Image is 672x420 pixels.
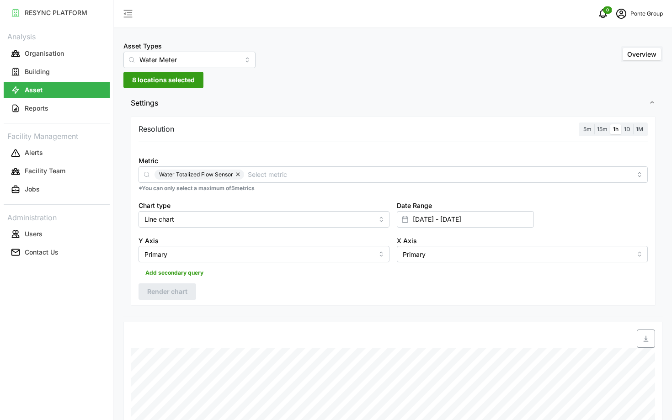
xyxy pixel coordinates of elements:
input: Select metric [248,169,632,179]
label: Y Axis [139,236,159,246]
a: Users [4,225,110,243]
span: 8 locations selected [132,72,195,88]
button: Render chart [139,283,196,300]
label: Metric [139,156,158,166]
span: 0 [606,7,609,13]
button: RESYNC PLATFORM [4,5,110,21]
p: Resolution [139,123,174,135]
p: Jobs [25,185,40,194]
a: Alerts [4,144,110,162]
button: Settings [123,92,663,114]
button: Facility Team [4,163,110,180]
a: Reports [4,99,110,117]
button: Asset [4,82,110,98]
span: Add secondary query [145,266,203,279]
p: Analysis [4,29,110,43]
button: Jobs [4,181,110,198]
p: Administration [4,210,110,223]
button: 8 locations selected [123,72,203,88]
button: Add secondary query [139,266,210,280]
p: Facility Management [4,129,110,142]
a: Facility Team [4,162,110,181]
span: 1h [613,126,619,133]
button: schedule [612,5,630,23]
label: Chart type [139,201,171,211]
a: Organisation [4,44,110,63]
input: Select chart type [139,211,389,228]
button: Building [4,64,110,80]
p: Ponte Group [630,10,663,18]
p: Reports [25,104,48,113]
p: Users [25,229,43,239]
input: Select date range [397,211,534,228]
label: Asset Types [123,41,162,51]
p: Asset [25,85,43,95]
span: 15m [597,126,608,133]
button: Contact Us [4,244,110,261]
a: RESYNC PLATFORM [4,4,110,22]
p: Organisation [25,49,64,58]
p: Facility Team [25,166,65,175]
p: Alerts [25,148,43,157]
span: Render chart [147,284,187,299]
p: RESYNC PLATFORM [25,8,87,17]
a: Jobs [4,181,110,199]
label: X Axis [397,236,417,246]
p: Contact Us [25,248,59,257]
input: Select Y axis [139,246,389,262]
p: *You can only select a maximum of 5 metrics [139,185,648,192]
p: Building [25,67,50,76]
span: 1D [624,126,630,133]
button: Alerts [4,145,110,161]
label: Date Range [397,201,432,211]
span: Settings [131,92,649,114]
button: Reports [4,100,110,117]
span: 5m [583,126,592,133]
button: notifications [594,5,612,23]
input: Select X axis [397,246,648,262]
span: Overview [627,50,656,58]
button: Organisation [4,45,110,62]
a: Contact Us [4,243,110,261]
a: Asset [4,81,110,99]
button: Users [4,226,110,242]
div: Settings [123,114,663,317]
span: 1M [636,126,643,133]
a: Building [4,63,110,81]
span: Water Totalized Flow Sensor [159,170,233,180]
